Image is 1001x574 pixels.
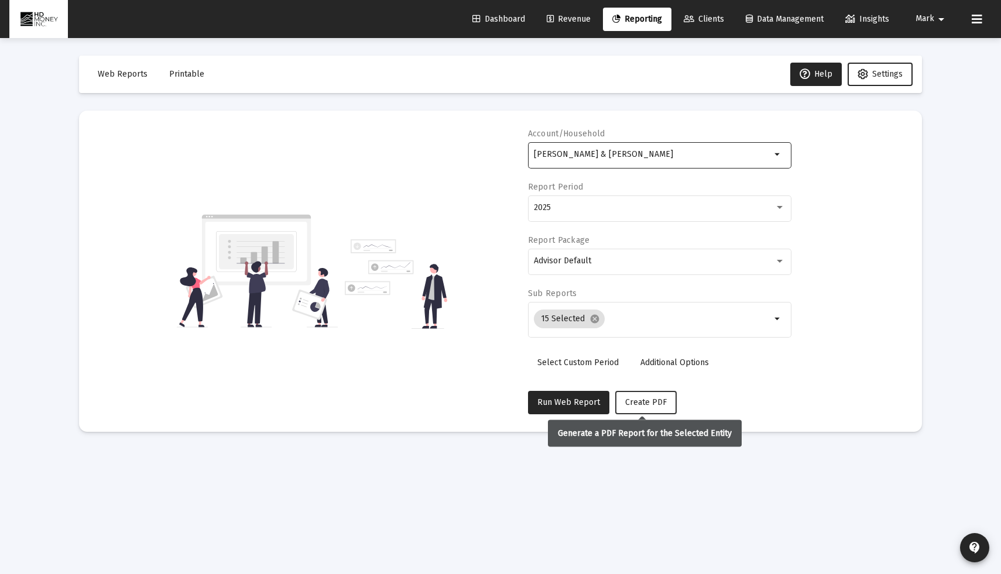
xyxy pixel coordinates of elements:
mat-icon: arrow_drop_down [771,312,785,326]
label: Sub Reports [528,288,577,298]
img: reporting [177,213,338,329]
label: Report Period [528,182,584,192]
mat-icon: arrow_drop_down [934,8,948,31]
span: Web Reports [98,69,148,79]
button: Printable [160,63,214,86]
span: Settings [872,69,903,79]
button: Settings [848,63,913,86]
span: Data Management [746,14,824,24]
span: Dashboard [472,14,525,24]
span: Mark [916,14,934,24]
mat-icon: cancel [589,314,600,324]
mat-icon: contact_support [968,541,982,555]
span: Revenue [547,14,591,24]
mat-chip: 15 Selected [534,310,605,328]
label: Report Package [528,235,590,245]
input: Search or select an account or household [534,150,771,159]
span: Additional Options [640,358,709,367]
button: Run Web Report [528,391,609,414]
button: Mark [901,7,962,30]
button: Help [790,63,842,86]
span: Advisor Default [534,256,591,266]
button: Web Reports [88,63,157,86]
img: reporting-alt [345,239,447,329]
span: Clients [684,14,724,24]
span: Help [800,69,832,79]
mat-icon: arrow_drop_down [771,147,785,161]
span: Printable [169,69,204,79]
span: Insights [845,14,889,24]
img: Dashboard [18,8,59,31]
a: Data Management [736,8,833,31]
a: Clients [674,8,733,31]
a: Insights [836,8,899,31]
mat-chip-list: Selection [534,307,771,331]
a: Revenue [537,8,600,31]
span: Reporting [612,14,662,24]
span: Run Web Report [537,397,600,407]
span: Create PDF [625,397,667,407]
a: Dashboard [463,8,534,31]
span: Select Custom Period [537,358,619,367]
a: Reporting [603,8,671,31]
span: 2025 [534,202,551,212]
button: Create PDF [615,391,677,414]
label: Account/Household [528,129,605,139]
